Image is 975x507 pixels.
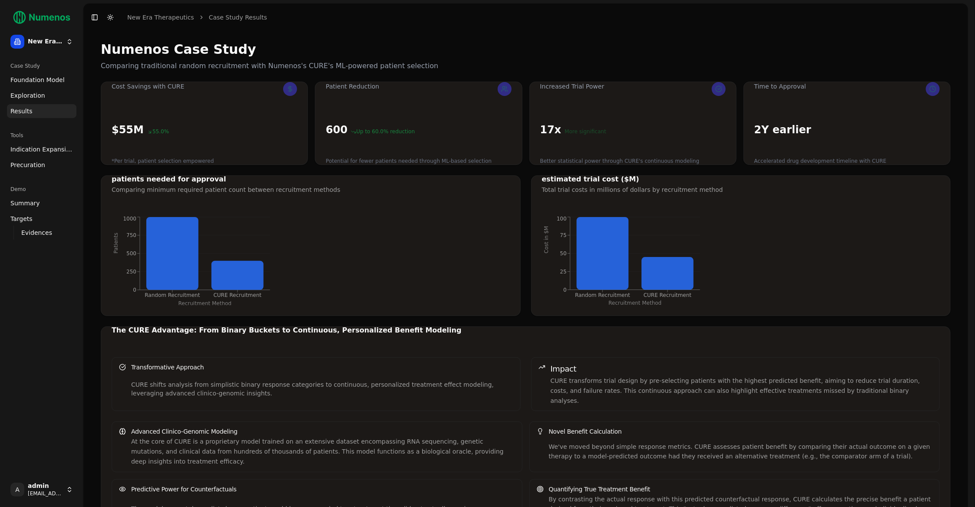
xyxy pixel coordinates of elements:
[131,380,513,398] div: CURE shifts analysis from simplistic binary response categories to continuous, personalized treat...
[10,76,65,84] span: Foundation Model
[565,128,606,135] p: More significant
[557,216,567,222] tspan: 100
[754,123,811,137] p: 2Y earlier
[7,158,76,172] a: Precuration
[126,269,136,275] tspan: 250
[754,158,887,165] p: Accelerated drug development timeline with CURE
[112,176,510,183] div: patients needed for approval
[145,292,200,298] tspan: Random Recruitment
[28,490,63,497] span: [EMAIL_ADDRESS]
[112,158,214,165] p: *Per trial, patient selection empowered
[540,123,562,137] p: 17 x
[326,123,347,137] p: 600
[21,228,52,237] span: Evidences
[7,142,76,156] a: Indication Expansion
[126,232,136,238] tspan: 750
[101,42,951,57] h1: Numenos Case Study
[549,427,933,436] div: Novel Benefit Calculation
[126,250,136,257] tspan: 500
[326,158,492,165] p: Potential for fewer patients needed through ML-based selection
[127,13,267,22] nav: breadcrumb
[754,82,940,96] div: Time to Approval
[10,199,40,207] span: Summary
[18,227,66,239] a: Evidences
[7,479,76,500] button: Aadmin[EMAIL_ADDRESS]
[563,287,567,293] tspan: 0
[326,82,511,96] div: Patient Reduction
[575,292,630,298] tspan: Random Recruitment
[551,363,933,375] div: Impact
[560,269,566,275] tspan: 25
[131,437,515,466] p: At the core of CURE is a proprietary model trained on an extensive dataset encompassing RNA seque...
[112,123,144,137] p: $ 55 M
[549,442,933,462] p: We've moved beyond simple response metrics. CURE assesses patient benefit by comparing their actu...
[28,38,63,46] span: New Era Therapeutics
[542,185,940,194] div: Total trial costs in millions of dollars by recruitment method
[7,182,76,196] div: Demo
[551,376,933,405] p: CURE transforms trial design by pre-selecting patients with the highest predicted benefit, aiming...
[7,128,76,142] div: Tools
[10,107,33,115] span: Results
[104,11,116,23] button: Toggle Dark Mode
[131,363,513,372] div: Transformative Approach
[540,158,700,165] p: Better statistical power through CURE's continuous modeling
[89,11,101,23] button: Toggle Sidebar
[10,214,33,223] span: Targets
[543,226,549,253] tspan: Cost in $M
[542,176,940,183] div: estimated trial cost ($M)
[112,82,297,96] div: Cost Savings with CURE
[178,300,231,306] tspan: Recruitment Method
[112,327,940,334] div: The CURE Advantage: From Binary Buckets to Continuous, Personalized Benefit Modeling
[608,300,661,306] tspan: Recruitment Method
[127,13,194,22] a: New Era Therapeutics
[560,250,566,257] tspan: 50
[10,145,73,154] span: Indication Expansion
[131,485,515,494] div: Predictive Power for Counterfactuals
[10,91,45,100] span: Exploration
[7,73,76,87] a: Foundation Model
[123,216,136,222] tspan: 1000
[7,89,76,102] a: Exploration
[112,185,510,194] div: Comparing minimum required patient count between recruitment methods
[7,7,76,28] img: Numenos
[560,232,566,238] tspan: 75
[214,292,262,298] tspan: CURE Recruitment
[101,61,951,71] p: Comparing traditional random recruitment with Numenos's CURE's ML-powered patient selection
[7,196,76,210] a: Summary
[351,128,415,135] p: Up to 60.0 % reduction
[28,482,63,490] span: admin
[147,128,169,135] p: 55.0 %
[7,104,76,118] a: Results
[7,59,76,73] div: Case Study
[549,485,933,494] div: Quantifying True Treatment Benefit
[133,287,136,293] tspan: 0
[113,233,119,253] tspan: Patients
[10,161,45,169] span: Precuration
[131,427,515,436] div: Advanced Clinico-Genomic Modeling
[7,31,76,52] button: New Era Therapeutics
[540,82,726,96] div: Increased Trial Power
[209,13,267,22] a: Case Study Results
[10,483,24,497] span: A
[644,292,692,298] tspan: CURE Recruitment
[7,212,76,226] a: Targets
